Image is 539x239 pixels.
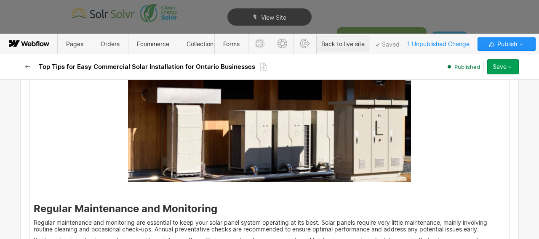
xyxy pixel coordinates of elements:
[34,219,505,233] p: Regular maintenance and monitoring are essential to keep your solar panel system operating at its...
[34,187,505,194] p: ‍
[478,37,536,51] button: Publish
[223,40,240,47] span: Forms
[493,63,507,70] div: Save
[137,40,169,47] span: Ecommerce
[187,40,216,47] span: Collections
[39,63,255,71] h2: Top Tips for Easy Commercial Solar Installation for Ontario Businesses
[454,63,480,71] span: Published
[317,37,369,51] button: Back to live site
[321,38,365,50] div: Back to live site
[261,14,286,21] span: View Site
[34,202,217,215] strong: Regular Maintenance and Monitoring
[66,40,83,47] span: Pages
[101,40,120,47] span: Orders
[487,59,519,74] button: Save
[496,38,517,50] span: Publish
[403,37,473,50] span: 1 Unpublished Change
[376,43,400,47] span: Saved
